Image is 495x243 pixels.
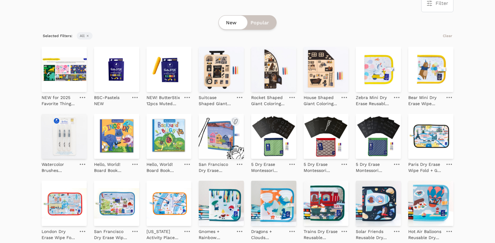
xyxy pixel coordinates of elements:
img: Dragons + Clouds Reusable Dry Erase, Wipe Clean Activity Book [251,181,296,226]
a: NEW for 2025 Favorite Things with [PERSON_NAME] [42,92,76,107]
img: BSC-Pastels NEW [94,47,139,92]
p: Zebra Mini Dry Erase Reusable Activity Book [356,94,390,107]
p: NEW! ButterStix 12pcs Muted Pastels Colors + Holder Colorful Dustless Creamy Chalk [146,94,181,107]
img: New York Activity Place Mat and Chalkboard Reusable Mat [146,181,192,226]
p: San Francisco Dry Erase Reusable Activity Book [199,161,233,173]
a: Solar Friends Reusable Dry Erase Activity Book [356,226,390,241]
p: 5 Dry Erase Montessori Chalk Board Set for Preschool-Fun Games [304,161,338,173]
span: New [226,19,237,26]
p: Watercolor Brushes Portable and Travel Friendly [42,161,76,173]
a: Gnomes + Rainbow Reusable Dry Erase, Wipe Clean Activity Book [199,226,233,241]
a: Rocket Shaped Giant Coloring Book [251,92,285,107]
a: 5 Dry Erase Montessori Chalk Board Set for Preschool-Fun Games [304,159,338,173]
p: [US_STATE] Activity Place Mat and Chalkboard Reusable Mat [146,228,181,241]
a: Hot Air Balloons Reusable Dry Erase, Wipe Clean Activity Book [408,226,443,241]
img: Paris Dry Erase Wipe Fold + Go Place Mat and Chalk Mat [408,114,453,159]
p: Suitcase Shaped Giant Coloring Book [199,94,233,107]
p: Dragons + Clouds Reusable Dry Erase, Wipe Clean Activity Book [251,228,285,241]
p: 5 Dry Erase Montessori Chalk Board Set for Preschool- Handwriting + Tracing [356,161,390,173]
a: Bear Mini Dry Erase Wipe Clean Activity Book [408,92,443,107]
a: Suitcase Shaped Giant Coloring Book [199,92,233,107]
img: NEW for 2025 Favorite Things with Susie Hammer [42,47,87,92]
p: Trains Dry Erase Reusable Activity Book [304,228,338,241]
p: Paris Dry Erase Wipe Fold + Go Place Mat and Chalk Mat [408,161,443,173]
a: San Francisco Dry Erase Reusable Activity Book [199,159,233,173]
a: Hello, World! Board Book Series Backyard Bugs [146,159,181,173]
img: Trains Dry Erase Reusable Activity Book [304,181,349,226]
img: Gnomes + Rainbow Reusable Dry Erase, Wipe Clean Activity Book [199,181,244,226]
button: Clear [442,32,453,39]
a: London Dry Erase Wipe Fold + Go Place Mat and Chalk Mat [42,226,76,241]
p: Hello, World! Board Book Series Backyard Bugs [146,161,181,173]
img: Solar Friends Reusable Dry Erase Activity Book [356,181,401,226]
span: Selected Filters: [42,32,74,39]
p: Gnomes + Rainbow Reusable Dry Erase, Wipe Clean Activity Book [199,228,233,241]
p: Hello, World! Board Book Series Dinosaurs [94,161,128,173]
img: Zebra Mini Dry Erase Reusable Activity Book [356,47,401,92]
p: Bear Mini Dry Erase Wipe Clean Activity Book [408,94,443,107]
a: NEW! ButterStix 12pcs Muted Pastels Colors + Holder Colorful Dustless Creamy Chalk [146,92,181,107]
img: Hello, World! Board Book Series Backyard Bugs [146,114,192,159]
img: Rocket Shaped Giant Coloring Book [251,47,296,92]
a: BSC-Pastels NEW [94,92,128,107]
p: Rocket Shaped Giant Coloring Book [251,94,285,107]
img: House Shaped Giant Coloring Book [304,47,349,92]
a: [US_STATE] Activity Place Mat and Chalkboard Reusable Mat [146,226,181,241]
a: San Francisco Dry Erase Wipe Fold + Go Place Mat and Chalk Mat [94,226,128,241]
img: NEW! ButterStix 12pcs Muted Pastels Colors + Holder Colorful Dustless Creamy Chalk [146,47,192,92]
a: Zebra Mini Dry Erase Reusable Activity Book [356,92,390,107]
a: Watercolor Brushes Portable and Travel Friendly [42,159,76,173]
span: Popular [251,19,269,26]
img: Hot Air Balloons Reusable Dry Erase, Wipe Clean Activity Book [408,181,453,226]
img: 5 Dry Erase Montessori Chalk Board Set for Preschool-Fun Games [304,114,349,159]
a: Trains Dry Erase Reusable Activity Book [304,226,338,241]
p: House Shaped Giant Coloring Book [304,94,338,107]
p: Solar Friends Reusable Dry Erase Activity Book [356,228,390,241]
a: Hello, World! Board Book Series Dinosaurs [94,159,128,173]
img: Watercolor Brushes Portable and Travel Friendly [42,114,87,159]
p: BSC-Pastels NEW [94,94,128,107]
img: Hello, World! Board Book Series Dinosaurs [94,114,139,159]
img: 5 Dry Erase Montessori Chalk Board Set for Preschool- Shapes + Numbers [251,114,296,159]
a: House Shaped Giant Coloring Book [304,92,338,107]
img: Bear Mini Dry Erase Wipe Clean Activity Book [408,47,453,92]
img: 5 Dry Erase Montessori Chalk Board Set for Preschool- Handwriting + Tracing [356,114,401,159]
a: 5 Dry Erase Montessori Chalk Board Set for Preschool- Handwriting + Tracing [356,159,390,173]
img: San Francisco Dry Erase Wipe Fold + Go Place Mat and Chalk Mat [94,181,139,226]
img: Suitcase Shaped Giant Coloring Book [199,47,244,92]
img: San Francisco Dry Erase Reusable Activity Book [199,114,244,159]
img: London Dry Erase Wipe Fold + Go Place Mat and Chalk Mat [42,181,87,226]
a: 5 Dry Erase Montessori Chalk Board Set for Preschool- Shapes + Numbers [251,159,285,173]
p: San Francisco Dry Erase Wipe Fold + Go Place Mat and Chalk Mat [94,228,128,241]
p: London Dry Erase Wipe Fold + Go Place Mat and Chalk Mat [42,228,76,241]
p: 5 Dry Erase Montessori Chalk Board Set for Preschool- Shapes + Numbers [251,161,285,173]
span: All [77,32,93,39]
p: NEW for 2025 Favorite Things with [PERSON_NAME] [42,94,76,107]
p: Hot Air Balloons Reusable Dry Erase, Wipe Clean Activity Book [408,228,443,241]
a: Dragons + Clouds Reusable Dry Erase, Wipe Clean Activity Book [251,226,285,241]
